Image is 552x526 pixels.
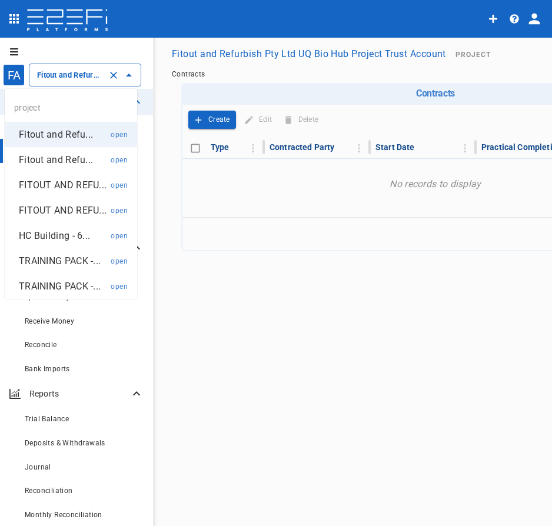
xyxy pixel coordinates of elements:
[19,254,101,268] p: TRAINING PACK -...
[187,140,204,157] span: Toggle select all
[34,69,103,81] input: Fitout and Refurbish Pty Ltd UQ Bio Hub Project Trust Account
[19,153,93,167] p: Fitout and Refu...
[111,232,128,240] span: open
[25,415,69,423] span: Trial Balance
[167,42,451,65] button: Fitout and Refurbish Pty Ltd UQ Bio Hub Project Trust Account
[25,365,70,373] span: Bank Imports
[3,64,25,86] div: FA
[105,67,122,84] button: Clear
[455,51,491,59] span: Project
[455,139,474,158] button: Column Actions
[111,131,128,139] span: open
[350,139,368,158] button: Column Actions
[111,156,128,164] span: open
[25,511,102,519] span: Monthly Reconciliation
[111,207,128,215] span: open
[25,439,105,447] span: Deposits & Withdrawals
[111,282,128,291] span: open
[19,229,90,242] p: HC Building - 6...
[25,317,74,325] span: Receive Money
[29,388,129,400] p: Reports
[240,111,277,129] span: Edit
[188,111,236,129] span: Add
[25,463,51,471] span: Journal
[188,111,236,129] button: Create
[281,111,322,129] span: Delete
[111,181,128,189] span: open
[19,178,107,192] p: FITOUT AND REFU...
[270,140,334,154] div: Contracted Party
[208,113,230,126] p: Create
[19,279,101,293] p: TRAINING PACK -...
[5,94,137,122] div: project
[121,67,137,84] button: Close
[25,487,73,495] span: Reconciliation
[19,128,93,141] p: Fitout and Refu...
[111,257,128,265] span: open
[25,341,57,349] span: Reconcile
[244,139,262,158] button: Column Actions
[172,70,205,78] a: Contracts
[25,293,70,301] span: Spend Money
[375,140,415,154] div: Start Date
[211,140,230,154] div: Type
[19,204,107,217] p: FITOUT AND REFU...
